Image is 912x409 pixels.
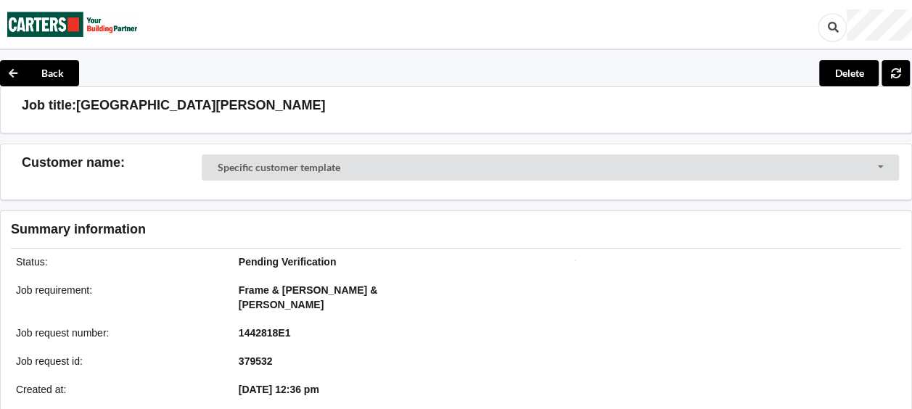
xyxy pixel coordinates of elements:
[239,284,377,310] b: Frame & [PERSON_NAME] & [PERSON_NAME]
[239,327,291,339] b: 1442818E1
[218,162,340,173] div: Specific customer template
[239,384,319,395] b: [DATE] 12:36 pm
[6,255,229,269] div: Status :
[7,1,138,48] img: Carters
[575,260,792,276] img: Job impression image thumbnail
[847,9,912,41] div: User Profile
[76,97,325,114] h3: [GEOGRAPHIC_DATA][PERSON_NAME]
[6,354,229,368] div: Job request id :
[6,283,229,312] div: Job requirement :
[819,60,879,86] button: Delete
[22,97,76,114] h3: Job title:
[239,256,337,268] b: Pending Verification
[22,154,202,171] h3: Customer name :
[6,326,229,340] div: Job request number :
[11,221,673,238] h3: Summary information
[239,355,273,367] b: 379532
[6,382,229,397] div: Created at :
[202,154,899,181] div: Customer Selector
